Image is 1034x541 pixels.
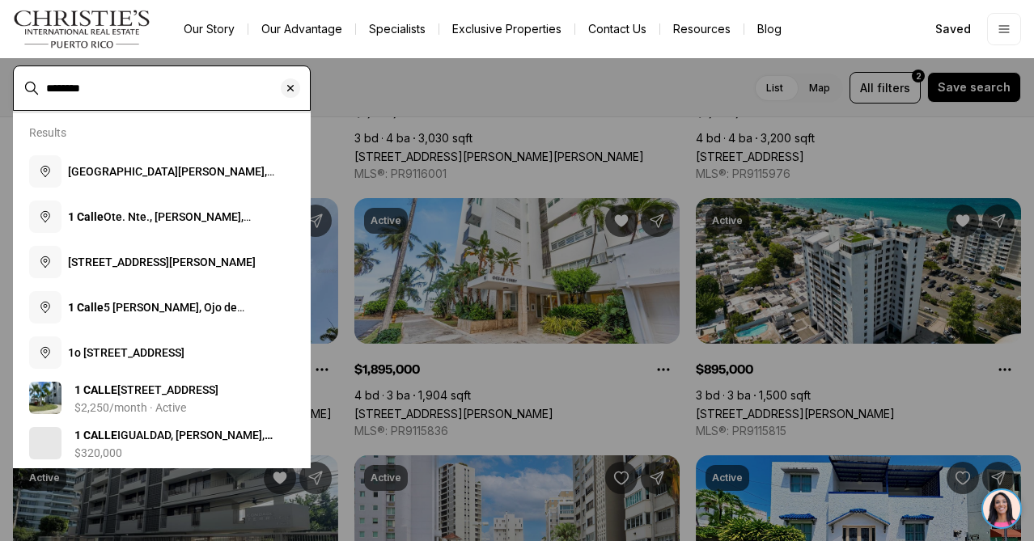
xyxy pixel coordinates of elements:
[68,301,293,362] span: 5 [PERSON_NAME], Ojo de [GEOGRAPHIC_DATA], [GEOGRAPHIC_DATA][PERSON_NAME], [GEOGRAPHIC_DATA], [GE...
[926,13,981,45] a: Saved
[575,18,659,40] button: Contact Us
[74,446,122,459] p: $320,000
[744,18,795,40] a: Blog
[935,23,971,36] span: Saved
[68,301,104,314] b: 1 Calle
[23,194,301,239] button: 1 CalleOte. Nte., [PERSON_NAME], [PERSON_NAME]., [GEOGRAPHIC_DATA]
[74,401,186,414] p: $2,250/month · Active
[10,10,47,47] img: be3d4b55-7850-4bcb-9297-a2f9cd376e78.png
[74,383,117,396] b: 1 CALLE
[23,239,301,285] button: [STREET_ADDRESS][PERSON_NAME]
[171,18,248,40] a: Our Story
[13,10,151,49] img: logo
[248,18,355,40] a: Our Advantage
[356,18,439,40] a: Specialists
[74,429,117,442] b: 1 CALLE
[23,466,301,511] a: View details: 1 CALLE MARINA
[281,66,310,110] button: Clear search input
[439,18,574,40] a: Exclusive Properties
[68,165,293,194] span: [GEOGRAPHIC_DATA][PERSON_NAME], [GEOGRAPHIC_DATA], [GEOGRAPHIC_DATA]
[23,330,301,375] button: 1o [STREET_ADDRESS]
[29,126,66,139] p: Results
[68,256,256,268] span: [STREET_ADDRESS][PERSON_NAME]
[74,383,218,396] span: [STREET_ADDRESS]
[68,210,273,239] span: Ote. Nte., [PERSON_NAME], [PERSON_NAME]., [GEOGRAPHIC_DATA]
[74,429,273,458] span: IGUALDAD, [PERSON_NAME], 00738
[23,421,301,466] a: View details: 1 CALLE IGUALDAD
[68,210,104,223] b: 1 Calle
[23,285,301,330] button: 1 Calle5 [PERSON_NAME], Ojo de [GEOGRAPHIC_DATA], [GEOGRAPHIC_DATA][PERSON_NAME], [GEOGRAPHIC_DAT...
[660,18,744,40] a: Resources
[23,375,301,421] a: View details: 1 CALLE #101
[23,149,301,194] button: [GEOGRAPHIC_DATA][PERSON_NAME], [GEOGRAPHIC_DATA], [GEOGRAPHIC_DATA]
[987,13,1021,45] button: Open menu
[68,346,184,359] span: 1o [STREET_ADDRESS]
